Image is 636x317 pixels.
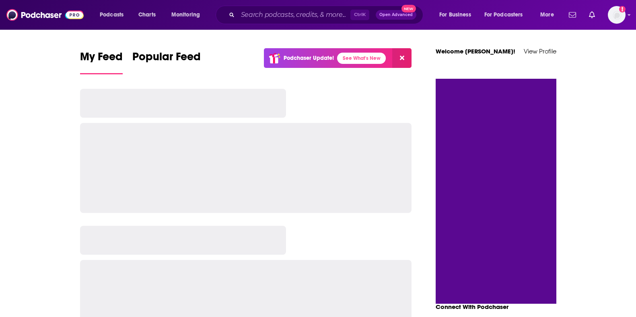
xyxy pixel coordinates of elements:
div: Search podcasts, credits, & more... [223,6,431,24]
span: Ctrl K [350,10,369,20]
button: open menu [434,8,481,21]
a: See What's New [337,53,386,64]
a: Popular Feed [132,50,201,74]
span: Monitoring [171,9,200,20]
button: Show profile menu [608,6,626,24]
img: User Profile [608,6,626,24]
input: Search podcasts, credits, & more... [238,8,350,21]
button: open menu [479,8,535,21]
button: open menu [535,8,564,21]
span: Connect With Podchaser [436,303,508,311]
span: For Business [439,9,471,20]
a: Charts [133,8,161,21]
p: Podchaser Update! [284,55,334,61]
a: Welcome [PERSON_NAME]! [436,47,515,55]
span: More [540,9,554,20]
span: My Feed [80,50,123,68]
span: Logged in as gracewagner [608,6,626,24]
button: Open AdvancedNew [376,10,416,20]
svg: Add a profile image [619,6,626,12]
span: For Podcasters [484,9,523,20]
span: Podcasts [100,9,123,20]
button: open menu [166,8,210,21]
button: open menu [94,8,134,21]
a: View Profile [524,47,556,55]
span: Open Advanced [379,13,413,17]
span: Charts [138,9,156,20]
a: My Feed [80,50,123,74]
span: Popular Feed [132,50,201,68]
span: New [401,5,416,12]
img: Podchaser - Follow, Share and Rate Podcasts [6,7,84,22]
a: Show notifications dropdown [586,8,598,22]
a: Show notifications dropdown [566,8,579,22]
